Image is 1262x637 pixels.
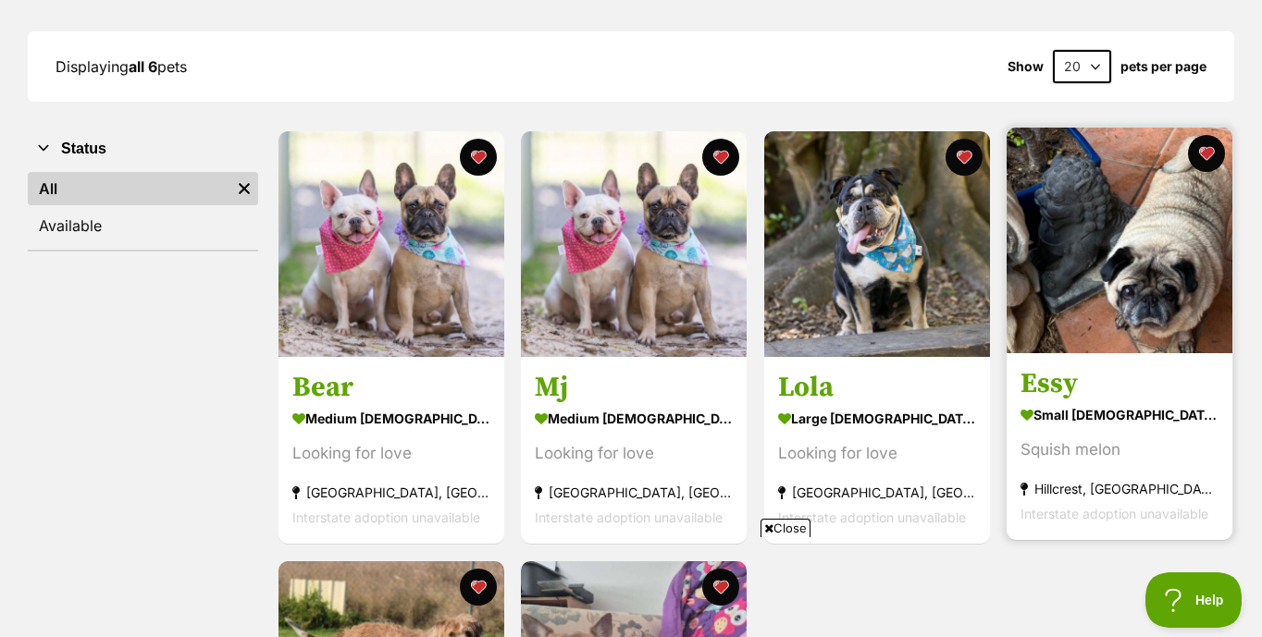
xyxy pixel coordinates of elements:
div: large [DEMOGRAPHIC_DATA] Dog [778,405,976,432]
div: Hillcrest, [GEOGRAPHIC_DATA] [1021,476,1219,501]
a: Mj medium [DEMOGRAPHIC_DATA] Dog Looking for love [GEOGRAPHIC_DATA], [GEOGRAPHIC_DATA] Interstate... [521,356,747,544]
span: Interstate adoption unavailable [292,509,480,525]
img: Bear [278,131,504,357]
div: Looking for love [292,441,490,466]
div: Squish melon [1021,437,1219,462]
div: [GEOGRAPHIC_DATA], [GEOGRAPHIC_DATA] [292,480,490,505]
h3: Lola [778,370,976,405]
button: favourite [945,139,982,176]
h3: Bear [292,370,490,405]
div: Looking for love [778,441,976,466]
button: favourite [1188,135,1225,172]
div: Status [28,168,258,250]
label: pets per page [1120,59,1206,74]
div: small [DEMOGRAPHIC_DATA] Dog [1021,401,1219,428]
span: Interstate adoption unavailable [1021,506,1208,521]
iframe: Help Scout Beacon - Open [1145,572,1243,628]
button: favourite [702,139,739,176]
a: All [28,172,230,205]
img: Lola [764,131,990,357]
div: medium [DEMOGRAPHIC_DATA] Dog [535,405,733,432]
a: Lola large [DEMOGRAPHIC_DATA] Dog Looking for love [GEOGRAPHIC_DATA], [GEOGRAPHIC_DATA] Interstat... [764,356,990,544]
span: Interstate adoption unavailable [535,509,723,525]
a: Bear medium [DEMOGRAPHIC_DATA] Dog Looking for love [GEOGRAPHIC_DATA], [GEOGRAPHIC_DATA] Intersta... [278,356,504,544]
span: Displaying pets [56,57,187,76]
a: Remove filter [230,172,258,205]
a: Available [28,209,258,242]
button: favourite [459,139,496,176]
div: [GEOGRAPHIC_DATA], [GEOGRAPHIC_DATA] [535,480,733,505]
div: Looking for love [535,441,733,466]
img: Mj [521,131,747,357]
h3: Essy [1021,366,1219,401]
div: medium [DEMOGRAPHIC_DATA] Dog [292,405,490,432]
h3: Mj [535,370,733,405]
button: Status [28,137,258,161]
span: Close [761,519,810,537]
div: [GEOGRAPHIC_DATA], [GEOGRAPHIC_DATA] [778,480,976,505]
strong: all 6 [129,57,157,76]
a: Essy small [DEMOGRAPHIC_DATA] Dog Squish melon Hillcrest, [GEOGRAPHIC_DATA] Interstate adoption u... [1007,352,1232,540]
span: Show [1008,59,1044,74]
img: Essy [1007,128,1232,353]
span: Interstate adoption unavailable [778,509,966,525]
iframe: Advertisement [182,545,1080,628]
